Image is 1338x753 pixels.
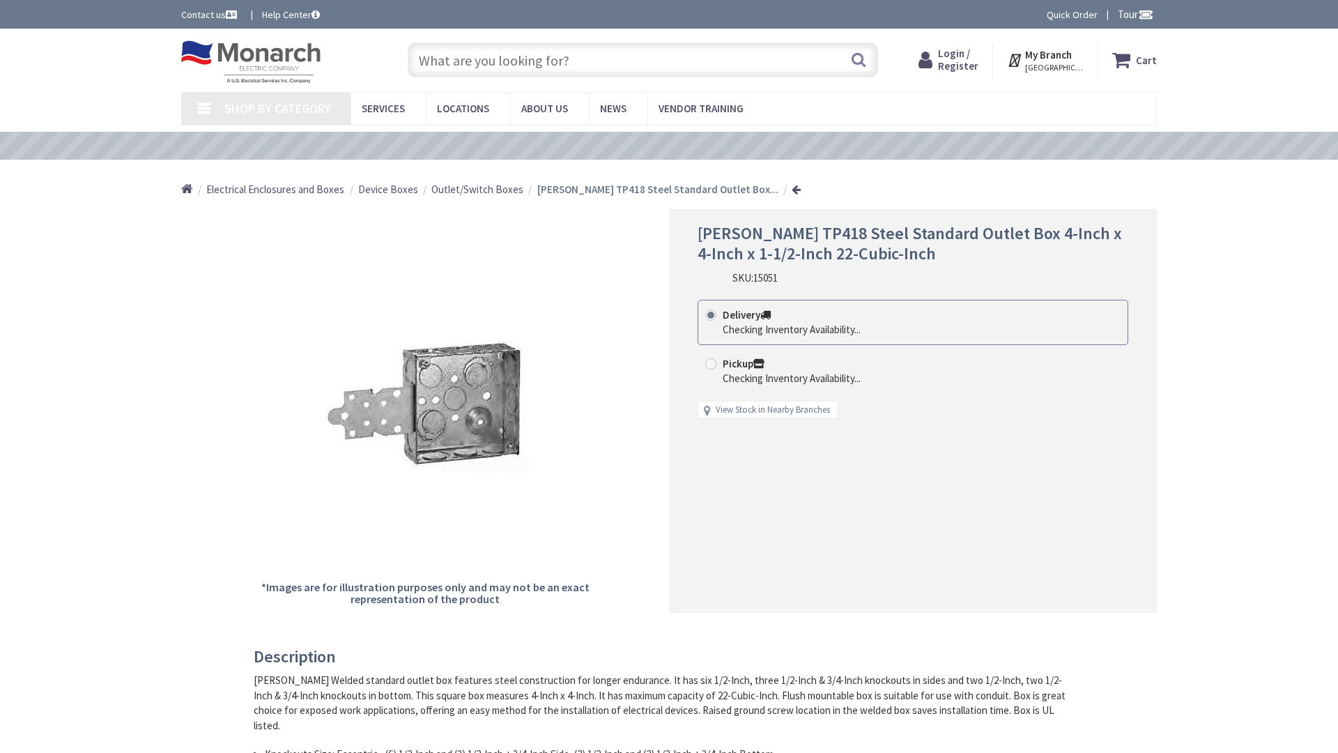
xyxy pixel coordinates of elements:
a: Login / Register [918,47,978,73]
strong: [PERSON_NAME] TP418 Steel Standard Outlet Box... [537,183,778,196]
strong: Cart [1136,47,1157,73]
input: What are you looking for? [408,43,878,77]
div: SKU: [732,271,778,285]
img: Monarch Electric Company [181,40,321,84]
a: Outlet/Switch Boxes [431,182,523,197]
span: About Us [521,102,568,115]
div: My Branch [GEOGRAPHIC_DATA], [GEOGRAPHIC_DATA] [1007,47,1084,73]
span: 15051 [753,271,778,284]
a: Quick Order [1047,8,1098,22]
a: Help Center [262,8,320,22]
a: Contact us [181,8,240,22]
a: Cart [1112,47,1157,73]
span: Electrical Enclosures and Boxes [206,183,344,196]
strong: Delivery [723,308,771,321]
a: Electrical Enclosures and Boxes [206,182,344,197]
span: Services [362,102,405,115]
span: Vendor Training [659,102,744,115]
span: News [600,102,626,115]
span: Locations [437,102,489,115]
a: VIEW OUR VIDEO TRAINING LIBRARY [537,139,780,154]
a: Device Boxes [358,182,418,197]
div: Checking Inventory Availability... [723,371,861,386]
div: [PERSON_NAME] Welded standard outlet box features steel construction for longer endurance. It has... [254,673,1074,733]
span: Outlet/Switch Boxes [431,183,523,196]
strong: My Branch [1025,48,1072,61]
h3: Description [254,648,1074,666]
span: Shop By Category [224,100,331,116]
h5: *Images are for illustration purposes only and may not be an exact representation of the product [259,581,591,606]
img: Crouse-Hinds TP418 Steel Standard Outlet Box 4-Inch x 4-Inch x 1-1/2-Inch 22-Cubic-Inch [321,300,530,509]
span: [PERSON_NAME] TP418 Steel Standard Outlet Box 4-Inch x 4-Inch x 1-1/2-Inch 22-Cubic-Inch [698,222,1122,264]
span: Device Boxes [358,183,418,196]
span: Login / Register [938,47,978,73]
span: [GEOGRAPHIC_DATA], [GEOGRAPHIC_DATA] [1025,62,1084,73]
span: Tour [1118,8,1153,21]
div: Checking Inventory Availability... [723,322,861,337]
a: View Stock in Nearby Branches [716,404,830,417]
strong: Pickup [723,357,764,370]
